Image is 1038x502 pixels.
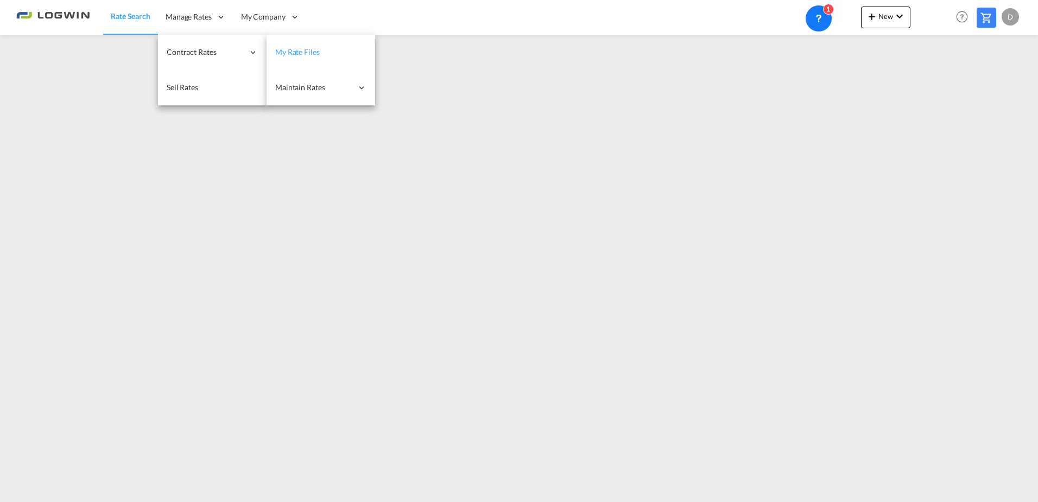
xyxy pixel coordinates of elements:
[267,70,375,105] div: Maintain Rates
[953,8,971,26] span: Help
[865,10,878,23] md-icon: icon-plus 400-fg
[953,8,977,27] div: Help
[1002,8,1019,26] div: D
[111,11,150,21] span: Rate Search
[865,12,906,21] span: New
[16,5,90,29] img: 2761ae10d95411efa20a1f5e0282d2d7.png
[158,35,267,70] div: Contract Rates
[158,70,267,105] a: Sell Rates
[275,47,320,57] span: My Rate Files
[267,35,375,70] a: My Rate Files
[275,82,352,93] span: Maintain Rates
[167,83,198,92] span: Sell Rates
[893,10,906,23] md-icon: icon-chevron-down
[241,11,286,22] span: My Company
[861,7,910,28] button: icon-plus 400-fgNewicon-chevron-down
[166,11,212,22] span: Manage Rates
[167,47,244,58] span: Contract Rates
